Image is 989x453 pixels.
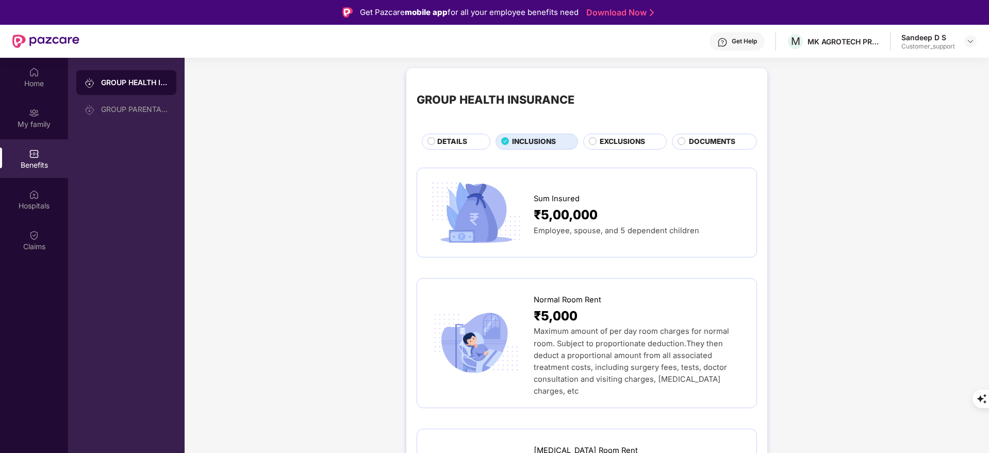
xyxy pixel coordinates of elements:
[29,67,39,77] img: svg+xml;base64,PHN2ZyBpZD0iSG9tZSIgeG1sbnM9Imh0dHA6Ly93d3cudzMub3JnLzIwMDAvc3ZnIiB3aWR0aD0iMjAiIG...
[650,7,654,18] img: Stroke
[966,37,975,45] img: svg+xml;base64,PHN2ZyBpZD0iRHJvcGRvd24tMzJ4MzIiIHhtbG5zPSJodHRwOi8vd3d3LnczLm9yZy8yMDAwL3N2ZyIgd2...
[534,327,729,395] span: Maximum amount of per day room charges for normal room. Subject to proportionate deduction.They t...
[405,7,448,17] strong: mobile app
[360,6,579,19] div: Get Pazcare for all your employee benefits need
[534,226,699,235] span: Employee, spouse, and 5 dependent children
[417,91,574,108] div: GROUP HEALTH INSURANCE
[12,35,79,48] img: New Pazcare Logo
[732,37,757,45] div: Get Help
[717,37,728,47] img: svg+xml;base64,PHN2ZyBpZD0iSGVscC0zMngzMiIgeG1sbnM9Imh0dHA6Ly93d3cudzMub3JnLzIwMDAvc3ZnIiB3aWR0aD...
[437,136,467,148] span: DETAILS
[427,179,525,247] img: icon
[101,77,168,88] div: GROUP HEALTH INSURANCE
[534,193,580,205] span: Sum Insured
[29,230,39,240] img: svg+xml;base64,PHN2ZyBpZD0iQ2xhaW0iIHhtbG5zPSJodHRwOi8vd3d3LnczLm9yZy8yMDAwL3N2ZyIgd2lkdGg9IjIwIi...
[29,108,39,118] img: svg+xml;base64,PHN2ZyB3aWR0aD0iMjAiIGhlaWdodD0iMjAiIHZpZXdCb3g9IjAgMCAyMCAyMCIgZmlsbD0ibm9uZSIgeG...
[342,7,353,18] img: Logo
[600,136,645,148] span: EXCLUSIONS
[85,105,95,115] img: svg+xml;base64,PHN2ZyB3aWR0aD0iMjAiIGhlaWdodD0iMjAiIHZpZXdCb3g9IjAgMCAyMCAyMCIgZmlsbD0ibm9uZSIgeG...
[29,149,39,159] img: svg+xml;base64,PHN2ZyBpZD0iQmVuZWZpdHMiIHhtbG5zPSJodHRwOi8vd3d3LnczLm9yZy8yMDAwL3N2ZyIgd2lkdGg9Ij...
[29,189,39,200] img: svg+xml;base64,PHN2ZyBpZD0iSG9zcGl0YWxzIiB4bWxucz0iaHR0cDovL3d3dy53My5vcmcvMjAwMC9zdmciIHdpZHRoPS...
[101,105,168,114] div: GROUP PARENTAL POLICY
[791,35,800,47] span: M
[901,42,955,51] div: Customer_support
[807,37,880,46] div: MK AGROTECH PRIVATE LIMITED
[85,78,95,88] img: svg+xml;base64,PHN2ZyB3aWR0aD0iMjAiIGhlaWdodD0iMjAiIHZpZXdCb3g9IjAgMCAyMCAyMCIgZmlsbD0ibm9uZSIgeG...
[534,306,578,326] span: ₹5,000
[689,136,735,148] span: DOCUMENTS
[534,205,598,225] span: ₹5,00,000
[901,33,955,42] div: Sandeep D S
[427,309,525,377] img: icon
[534,294,601,306] span: Normal Room Rent
[512,136,556,148] span: INCLUSIONS
[586,7,651,18] a: Download Now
